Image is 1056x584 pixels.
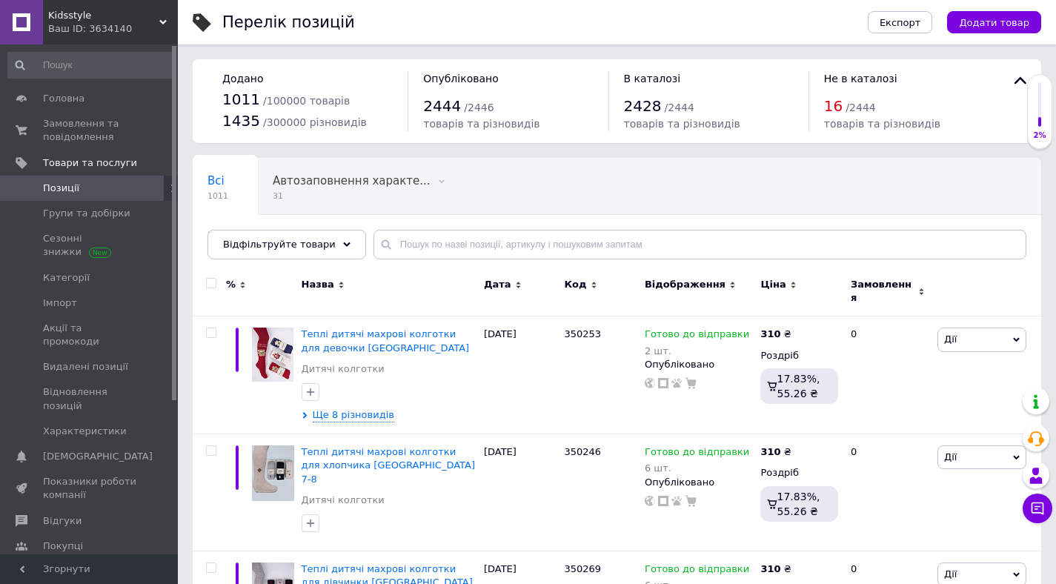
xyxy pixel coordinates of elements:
b: 310 [760,328,780,339]
span: Готово до відправки [645,328,749,344]
span: Характеристики [43,425,127,438]
div: [DATE] [480,434,561,551]
span: Замовлення [851,278,914,305]
span: Kidsstyle [48,9,159,22]
span: 1011 [207,190,228,202]
div: [DATE] [480,316,561,434]
span: Товари та послуги [43,156,137,170]
span: Всі [207,174,225,188]
div: Опубліковано [645,476,753,489]
span: Замовлення та повідомлення [43,117,137,144]
span: товарів та різновидів [824,118,940,130]
span: 1011 [222,90,260,108]
div: ₴ [760,563,791,576]
span: Код [564,278,586,291]
span: Додано [222,73,263,84]
span: В каталозі [624,73,681,84]
span: Головна [43,92,84,105]
a: Дитячі колготки [302,362,385,376]
span: / 2446 [464,102,494,113]
span: Дата [484,278,511,291]
span: Відображення [645,278,725,291]
input: Пошук [7,52,175,79]
div: Автозаповнення характеристик [258,159,460,215]
span: Назва [302,278,334,291]
span: Категорії [43,271,90,285]
span: Дії [944,451,957,462]
span: [GEOGRAPHIC_DATA] [207,230,325,244]
span: Ціна [760,278,786,291]
div: 6 шт. [645,462,749,474]
span: 17.83%, 55.26 ₴ [777,491,820,517]
button: Додати товар [947,11,1041,33]
span: 350253 [564,328,601,339]
span: 2428 [624,97,662,115]
div: 0 [842,434,934,551]
span: 17.83%, 55.26 ₴ [777,373,820,399]
div: Опубліковано [645,358,753,371]
b: 310 [760,446,780,457]
a: Теплі дитячі махрові колготки для девочки [GEOGRAPHIC_DATA] [302,328,470,353]
span: Ще 8 різновидів [313,408,394,422]
span: Автозаповнення характе... [273,174,431,188]
span: 350269 [564,563,601,574]
span: Готово до відправки [645,446,749,462]
div: 0 [842,316,934,434]
span: товарів та різновидів [624,118,740,130]
span: Групи та добірки [43,207,130,220]
div: 2 шт. [645,345,749,356]
span: / 300000 різновидів [263,116,367,128]
span: Покупці [43,540,83,553]
div: Ваш ID: 3634140 [48,22,178,36]
span: / 2444 [846,102,875,113]
div: ₴ [760,445,791,459]
div: 2% [1028,130,1052,141]
span: % [226,278,236,291]
span: Видалені позиції [43,360,128,374]
a: Дитячі колготки [302,494,385,507]
span: Відгуки [43,514,82,528]
span: Сезонні знижки [43,232,137,259]
img: Тёплые детские махровые колготки для мальчика Турция 7-8 [252,445,294,501]
span: Додати товар [959,17,1029,28]
span: товарів та різновидів [423,118,539,130]
span: Показники роботи компанії [43,475,137,502]
span: Готово до відправки [645,563,749,579]
div: Роздріб [760,349,838,362]
button: Експорт [868,11,933,33]
button: Чат з покупцем [1023,494,1052,523]
span: Акції та промокоди [43,322,137,348]
a: Теплі дитячі махрові колготки для хлопчика [GEOGRAPHIC_DATA] 7-8 [302,446,475,484]
span: / 2444 [665,102,694,113]
span: Експорт [880,17,921,28]
span: Опубліковано [423,73,499,84]
div: Роздріб [760,466,838,480]
div: Перелік позицій [222,15,355,30]
span: Позиції [43,182,79,195]
span: [DEMOGRAPHIC_DATA] [43,450,153,463]
span: Імпорт [43,296,77,310]
div: ₴ [760,328,791,341]
input: Пошук по назві позиції, артикулу і пошуковим запитам [373,230,1026,259]
img: Тёплые детские махровые колготки для девочки Турция [252,328,294,382]
span: Дії [944,334,957,345]
b: 310 [760,563,780,574]
span: / 100000 товарів [263,95,350,107]
span: 16 [824,97,843,115]
span: 1435 [222,112,260,130]
span: Не в каталозі [824,73,897,84]
span: 350246 [564,446,601,457]
span: Відновлення позицій [43,385,137,412]
span: 31 [273,190,431,202]
span: Дії [944,568,957,580]
span: Відфільтруйте товари [223,239,336,250]
span: 2444 [423,97,461,115]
